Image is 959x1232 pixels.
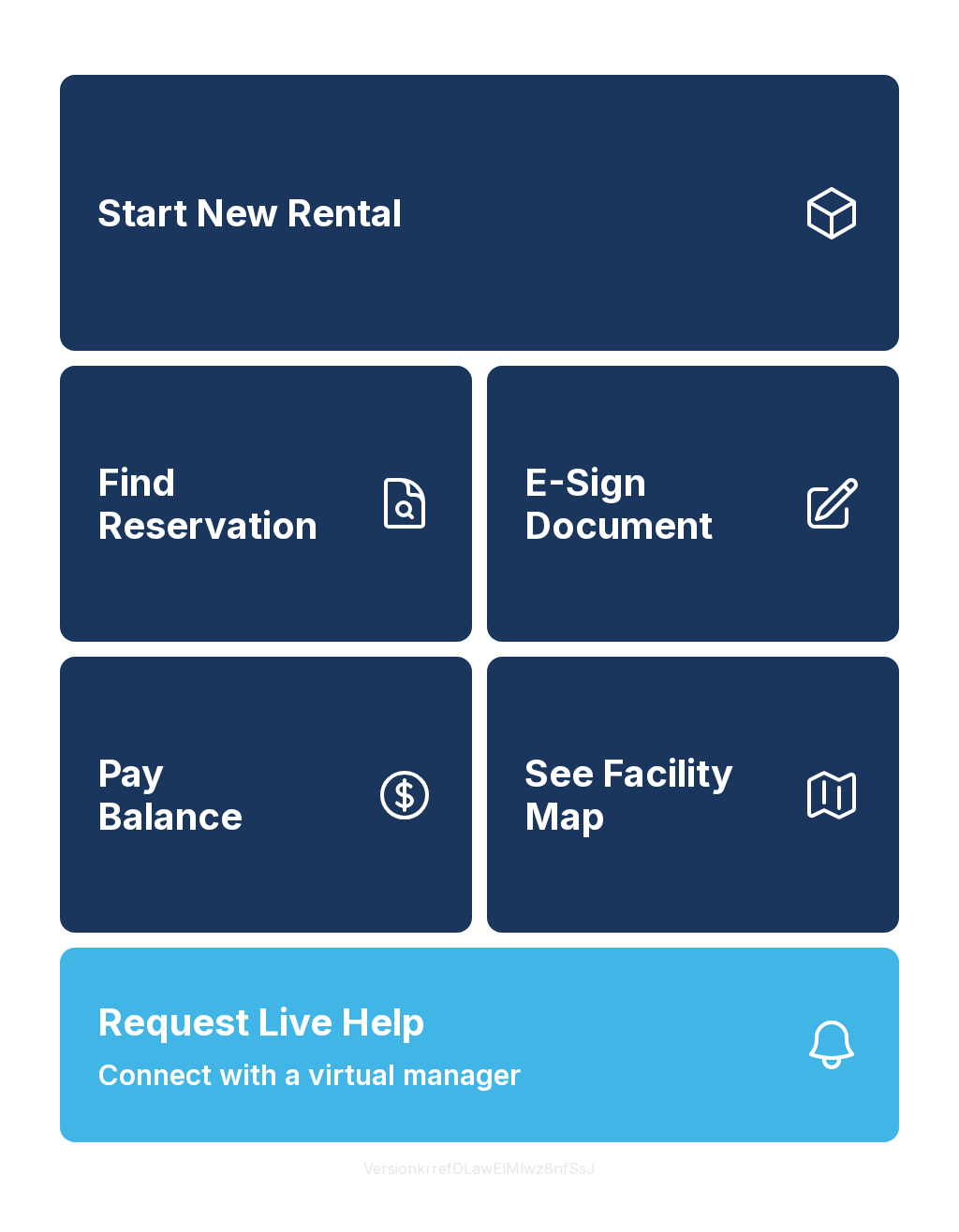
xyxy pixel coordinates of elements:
[97,461,360,546] span: Find Reservation
[348,1142,611,1195] button: VersionkrrefDLawElMlwz8nfSsJ
[487,366,899,642] a: E-Sign Document
[524,752,787,837] span: See Facility Map
[60,657,472,933] button: PayBalance
[60,366,472,642] a: Find Reservation
[524,461,787,546] span: E-Sign Document
[487,657,899,933] button: See Facility Map
[60,948,899,1142] button: Request Live HelpConnect with a virtual manager
[97,752,243,837] span: Pay Balance
[97,994,425,1051] span: Request Live Help
[97,192,402,235] span: Start New Rental
[97,1054,521,1096] span: Connect with a virtual manager
[60,75,899,351] a: Start New Rental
